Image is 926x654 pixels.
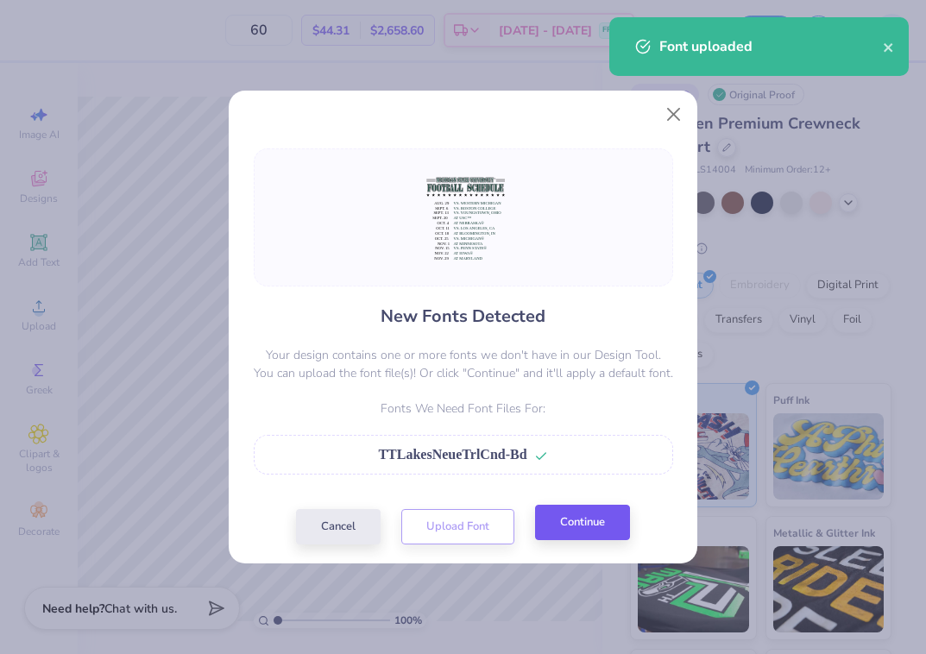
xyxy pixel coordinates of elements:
div: Font uploaded [659,36,883,57]
h4: New Fonts Detected [381,304,545,329]
button: Cancel [296,509,381,544]
button: Close [658,97,690,130]
p: Your design contains one or more fonts we don't have in our Design Tool. You can upload the font ... [254,346,673,382]
button: Continue [535,505,630,540]
p: Fonts We Need Font Files For: [254,399,673,418]
span: TTLakesNeueTrlCnd-Bd [378,447,526,462]
button: close [883,36,895,57]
